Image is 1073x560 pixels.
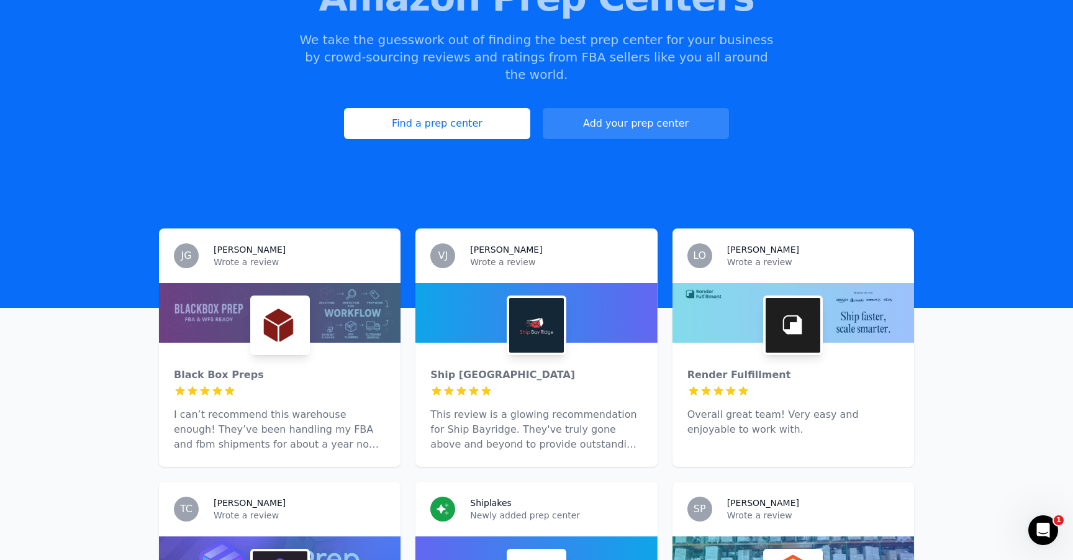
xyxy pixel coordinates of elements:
[470,256,642,268] p: Wrote a review
[766,298,820,353] img: Render Fulfillment
[470,243,542,256] h3: [PERSON_NAME]
[509,298,564,353] img: Ship Bay Ridge
[415,228,657,467] a: VJ[PERSON_NAME]Wrote a reviewShip Bay RidgeShip [GEOGRAPHIC_DATA]This review is a glowing recomme...
[174,368,386,382] div: Black Box Preps
[181,251,191,261] span: JG
[727,497,799,509] h3: [PERSON_NAME]
[672,228,914,467] a: LO[PERSON_NAME]Wrote a reviewRender FulfillmentRender FulfillmentOverall great team! Very easy an...
[214,243,286,256] h3: [PERSON_NAME]
[180,504,192,514] span: TC
[174,407,386,452] p: I can’t recommend this warehouse enough! They’ve been handling my FBA and fbm shipments for about...
[430,368,642,382] div: Ship [GEOGRAPHIC_DATA]
[438,251,448,261] span: VJ
[470,497,512,509] h3: Shiplakes
[727,243,799,256] h3: [PERSON_NAME]
[214,497,286,509] h3: [PERSON_NAME]
[687,407,899,437] p: Overall great team! Very easy and enjoyable to work with.
[159,228,401,467] a: JG[PERSON_NAME]Wrote a reviewBlack Box PrepsBlack Box PrepsI can’t recommend this warehouse enoug...
[693,251,706,261] span: LO
[694,504,706,514] span: SP
[253,298,307,353] img: Black Box Preps
[1054,515,1064,525] span: 1
[727,509,899,522] p: Wrote a review
[470,509,642,522] p: Newly added prep center
[1028,515,1058,545] iframe: Intercom live chat
[543,108,729,139] a: Add your prep center
[298,31,775,83] p: We take the guesswork out of finding the best prep center for your business by crowd-sourcing rev...
[687,368,899,382] div: Render Fulfillment
[430,407,642,452] p: This review is a glowing recommendation for Ship Bayridge. They've truly gone above and beyond to...
[214,256,386,268] p: Wrote a review
[727,256,899,268] p: Wrote a review
[344,108,530,139] a: Find a prep center
[214,509,386,522] p: Wrote a review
